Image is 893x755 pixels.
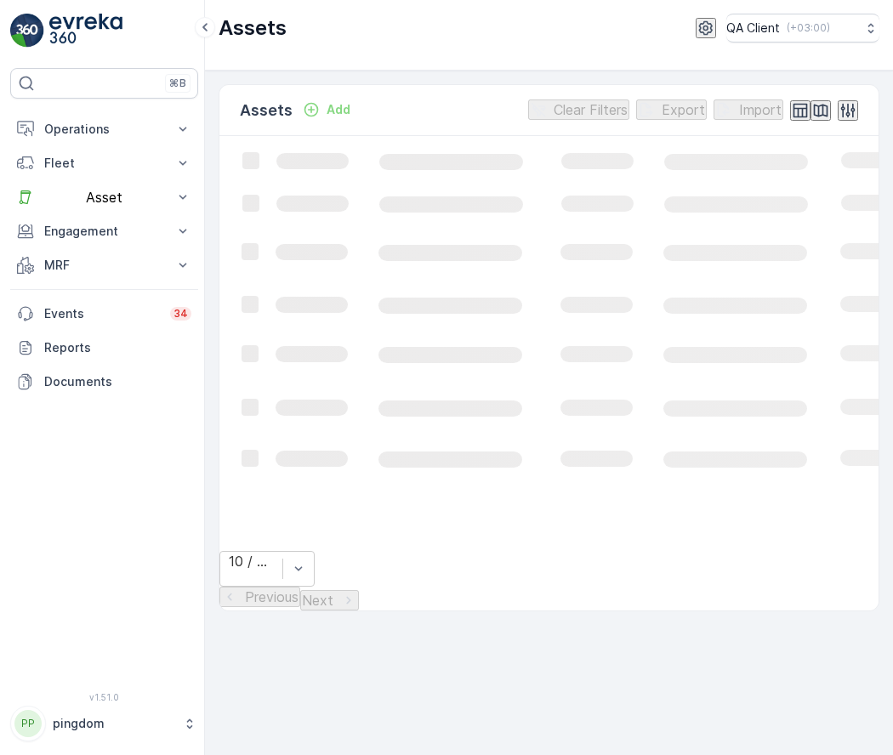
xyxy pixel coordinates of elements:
[296,99,357,120] button: Add
[14,710,42,737] div: PP
[714,99,783,120] button: Import
[53,715,174,732] p: pingdom
[10,146,198,180] button: Fleet
[302,593,333,608] p: Next
[44,373,191,390] p: Documents
[528,99,629,120] button: Clear Filters
[554,102,628,117] p: Clear Filters
[787,21,830,35] p: ( +03:00 )
[300,590,359,610] button: Next
[219,14,287,42] p: Assets
[219,587,300,607] button: Previous
[10,180,198,214] button: Asset
[44,155,164,172] p: Fleet
[44,339,191,356] p: Reports
[10,214,198,248] button: Engagement
[169,77,186,90] p: ⌘B
[245,589,299,605] p: Previous
[662,102,705,117] p: Export
[10,365,198,399] a: Documents
[636,99,707,120] button: Export
[726,20,780,37] p: QA Client
[10,692,198,702] span: v 1.51.0
[10,297,198,331] a: Events34
[10,248,198,282] button: MRF
[229,553,274,569] div: 10 / Page
[10,112,198,146] button: Operations
[240,99,293,122] p: Assets
[327,101,350,118] p: Add
[44,257,164,274] p: MRF
[49,14,122,48] img: logo_light-DOdMpM7g.png
[44,305,160,322] p: Events
[739,102,782,117] p: Import
[10,14,44,48] img: logo
[173,307,188,321] p: 34
[44,223,164,240] p: Engagement
[44,190,164,205] p: Asset
[10,706,198,741] button: PPpingdom
[10,331,198,365] a: Reports
[726,14,879,43] button: QA Client(+03:00)
[44,121,164,138] p: Operations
